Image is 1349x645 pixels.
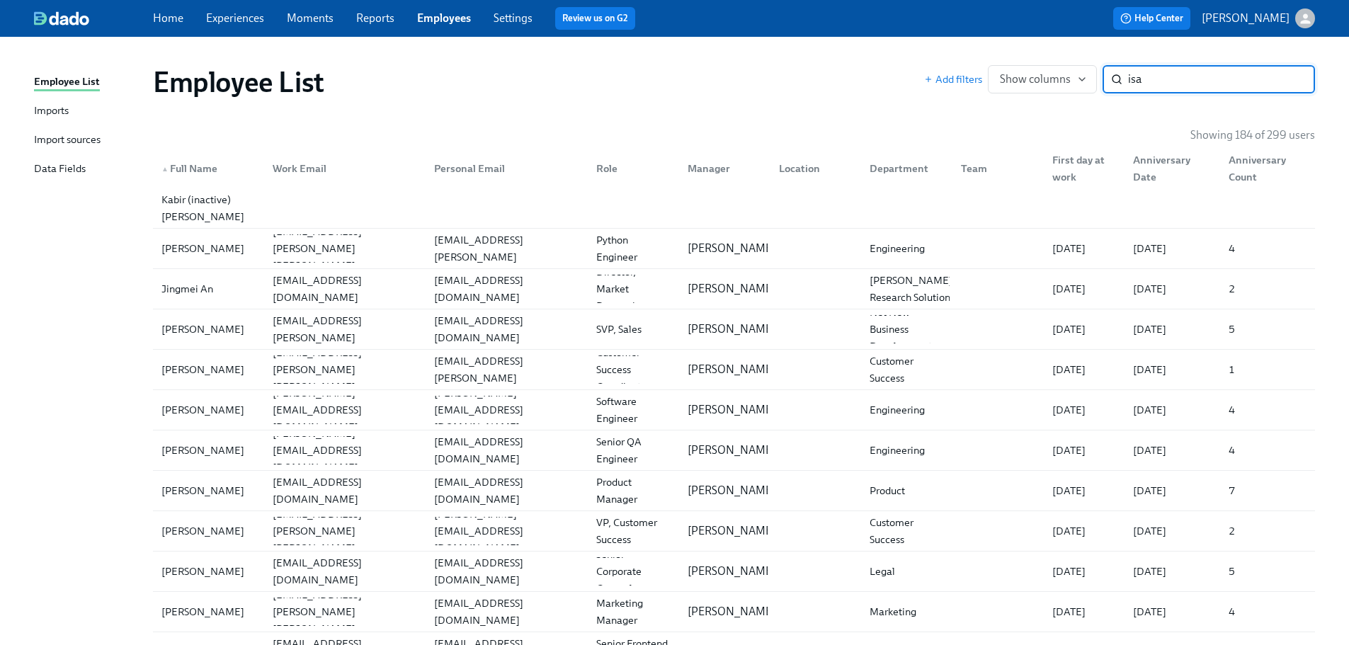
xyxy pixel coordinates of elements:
[156,361,261,378] div: [PERSON_NAME]
[676,154,768,183] div: Manager
[428,215,585,282] div: [PERSON_NAME][EMAIL_ADDRESS][PERSON_NAME][DOMAIN_NAME]
[1190,127,1315,143] p: Showing 184 of 299 users
[156,191,261,225] div: Kabir (inactive) [PERSON_NAME]
[1127,523,1217,540] div: [DATE]
[153,188,1315,228] div: Kabir (inactive) [PERSON_NAME]
[1223,280,1312,297] div: 2
[1127,401,1217,418] div: [DATE]
[688,443,775,458] p: [PERSON_NAME]
[261,154,423,183] div: Work Email
[955,160,1041,177] div: Team
[267,160,423,177] div: Work Email
[1047,321,1122,338] div: [DATE]
[1223,603,1312,620] div: 4
[591,160,676,177] div: Role
[156,154,261,183] div: ▲Full Name
[267,474,423,508] div: [EMAIL_ADDRESS][DOMAIN_NAME]
[585,154,676,183] div: Role
[153,229,1315,269] a: [PERSON_NAME][PERSON_NAME][EMAIL_ADDRESS][PERSON_NAME][PERSON_NAME][DOMAIN_NAME][PERSON_NAME][EMA...
[1120,11,1183,25] span: Help Center
[267,206,423,291] div: [PERSON_NAME][EMAIL_ADDRESS][PERSON_NAME][PERSON_NAME][DOMAIN_NAME]
[156,442,261,459] div: [PERSON_NAME]
[153,309,1315,349] div: [PERSON_NAME][PERSON_NAME][EMAIL_ADDRESS][PERSON_NAME][DOMAIN_NAME][EMAIL_ADDRESS][DOMAIN_NAME]SV...
[864,304,950,355] div: Net New Business Development
[1128,65,1315,93] input: Search by name
[34,74,100,91] div: Employee List
[1127,563,1217,580] div: [DATE]
[494,11,533,25] a: Settings
[153,269,1315,309] a: Jingmei An[EMAIL_ADDRESS][DOMAIN_NAME][EMAIL_ADDRESS][DOMAIN_NAME]Director, Market Research[PERSO...
[156,240,261,257] div: [PERSON_NAME]
[34,132,101,149] div: Import sources
[864,160,950,177] div: Department
[1047,523,1122,540] div: [DATE]
[1047,152,1122,185] div: First day at work
[688,564,775,579] p: [PERSON_NAME]
[1223,563,1312,580] div: 5
[688,241,775,256] p: [PERSON_NAME]
[1217,154,1312,183] div: Anniversary Count
[688,281,775,297] p: [PERSON_NAME]
[1127,280,1217,297] div: [DATE]
[34,103,142,120] a: Imports
[1223,442,1312,459] div: 4
[34,161,142,178] a: Data Fields
[591,474,676,508] div: Product Manager
[688,362,775,377] p: [PERSON_NAME]
[1202,11,1290,26] p: [PERSON_NAME]
[1122,154,1217,183] div: Anniversary Date
[1223,482,1312,499] div: 7
[1047,482,1122,499] div: [DATE]
[864,563,950,580] div: Legal
[34,161,86,178] div: Data Fields
[34,11,153,25] a: dado
[423,154,585,183] div: Personal Email
[156,603,261,620] div: [PERSON_NAME]
[864,272,961,306] div: [PERSON_NAME], Research Solutions
[1127,152,1217,185] div: Anniversary Date
[864,482,950,499] div: Product
[267,272,423,306] div: [EMAIL_ADDRESS][DOMAIN_NAME]
[153,592,1315,632] div: [PERSON_NAME][PERSON_NAME][EMAIL_ADDRESS][PERSON_NAME][PERSON_NAME][DOMAIN_NAME][EMAIL_ADDRESS][D...
[267,425,423,476] div: [PERSON_NAME][EMAIL_ADDRESS][DOMAIN_NAME]
[156,523,261,540] div: [PERSON_NAME]
[267,327,423,412] div: [PERSON_NAME][EMAIL_ADDRESS][PERSON_NAME][PERSON_NAME][DOMAIN_NAME]
[267,554,423,588] div: [EMAIL_ADDRESS][DOMAIN_NAME]
[591,595,676,629] div: Marketing Manager
[864,603,950,620] div: Marketing
[206,11,264,25] a: Experiences
[417,11,471,25] a: Employees
[1127,482,1217,499] div: [DATE]
[1127,321,1217,338] div: [DATE]
[688,523,775,539] p: [PERSON_NAME]
[591,232,676,266] div: Python Engineer
[153,350,1315,390] a: [PERSON_NAME][PERSON_NAME][EMAIL_ADDRESS][PERSON_NAME][PERSON_NAME][DOMAIN_NAME][PERSON_NAME][EMA...
[591,344,676,395] div: Customer Success Coordinator
[924,72,982,86] button: Add filters
[153,430,1315,471] a: [PERSON_NAME][PERSON_NAME][EMAIL_ADDRESS][DOMAIN_NAME][EMAIL_ADDRESS][DOMAIN_NAME]Senior QA Engin...
[267,295,423,363] div: [PERSON_NAME][EMAIL_ADDRESS][PERSON_NAME][DOMAIN_NAME]
[428,384,585,435] div: [PERSON_NAME][EMAIL_ADDRESS][DOMAIN_NAME]
[1047,442,1122,459] div: [DATE]
[428,433,585,467] div: [EMAIL_ADDRESS][DOMAIN_NAME]
[34,103,69,120] div: Imports
[156,280,261,297] div: Jingmei An
[591,321,676,338] div: SVP, Sales
[34,132,142,149] a: Import sources
[153,511,1315,551] div: [PERSON_NAME][PERSON_NAME][EMAIL_ADDRESS][PERSON_NAME][PERSON_NAME][DOMAIN_NAME][PERSON_NAME][EMA...
[1047,563,1122,580] div: [DATE]
[1127,603,1217,620] div: [DATE]
[1047,361,1122,378] div: [DATE]
[688,483,775,498] p: [PERSON_NAME]
[153,552,1315,591] div: [PERSON_NAME][EMAIL_ADDRESS][DOMAIN_NAME][EMAIL_ADDRESS][DOMAIN_NAME]Senior Corporate Counsel[PER...
[428,272,585,306] div: [EMAIL_ADDRESS][DOMAIN_NAME]
[156,321,261,338] div: [PERSON_NAME]
[591,393,676,427] div: Software Engineer
[156,401,261,418] div: [PERSON_NAME]
[428,554,585,588] div: [EMAIL_ADDRESS][DOMAIN_NAME]
[768,154,859,183] div: Location
[1127,442,1217,459] div: [DATE]
[562,11,628,25] a: Review us on G2
[1047,240,1122,257] div: [DATE]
